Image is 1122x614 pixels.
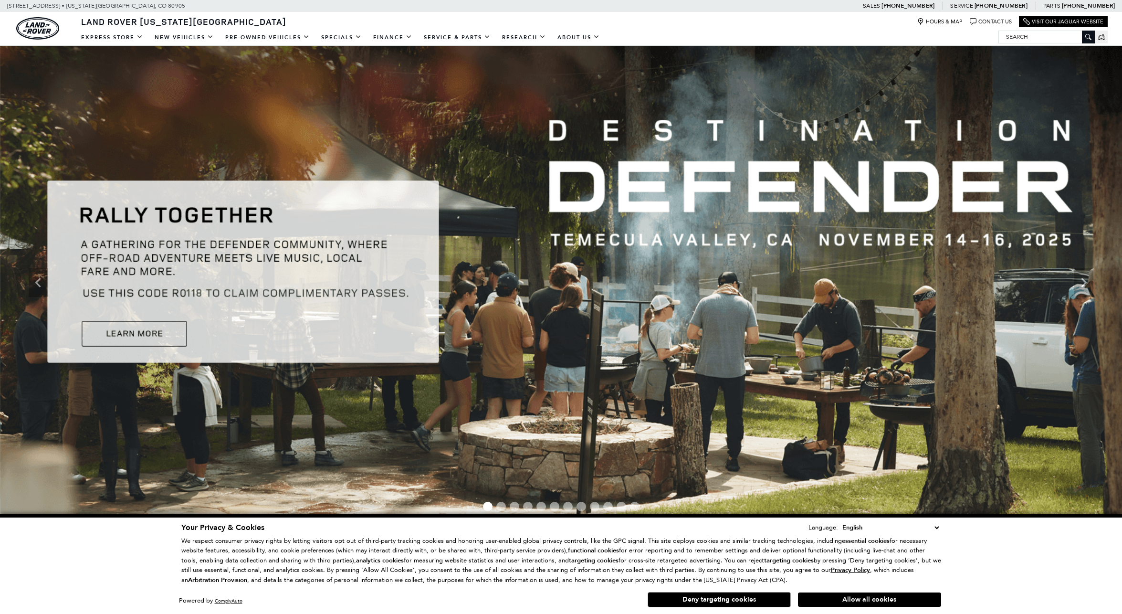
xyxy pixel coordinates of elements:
[367,29,418,46] a: Finance
[999,31,1094,42] input: Search
[577,502,586,511] span: Go to slide 8
[75,29,606,46] nav: Main Navigation
[630,502,640,511] span: Go to slide 12
[215,598,242,604] a: ComplyAuto
[181,522,264,533] span: Your Privacy & Cookies
[603,502,613,511] span: Go to slide 10
[496,502,506,511] span: Go to slide 2
[1074,268,1093,297] div: Next
[1062,2,1115,10] a: [PHONE_NUMBER]
[764,556,814,565] strong: targeting cookies
[975,2,1028,10] a: [PHONE_NUMBER]
[16,17,59,40] a: land-rover
[75,16,292,27] a: Land Rover [US_STATE][GEOGRAPHIC_DATA]
[950,2,973,9] span: Service
[798,593,941,607] button: Allow all cookies
[863,2,880,9] span: Sales
[648,592,791,607] button: Deny targeting cookies
[149,29,220,46] a: New Vehicles
[220,29,315,46] a: Pre-Owned Vehicles
[75,29,149,46] a: EXPRESS STORE
[563,502,573,511] span: Go to slide 7
[536,502,546,511] span: Go to slide 5
[590,502,599,511] span: Go to slide 9
[617,502,626,511] span: Go to slide 11
[7,2,185,9] a: [STREET_ADDRESS] • [US_STATE][GEOGRAPHIC_DATA], CO 80905
[29,268,48,297] div: Previous
[1023,18,1103,25] a: Visit Our Jaguar Website
[917,18,963,25] a: Hours & Map
[16,17,59,40] img: Land Rover
[496,29,552,46] a: Research
[179,598,242,604] div: Powered by
[81,16,286,27] span: Land Rover [US_STATE][GEOGRAPHIC_DATA]
[483,502,493,511] span: Go to slide 1
[188,576,247,584] strong: Arbitration Provision
[808,524,838,530] div: Language:
[840,522,941,533] select: Language Select
[881,2,934,10] a: [PHONE_NUMBER]
[568,546,619,555] strong: functional cookies
[356,556,404,565] strong: analytics cookies
[831,566,870,574] u: Privacy Policy
[510,502,519,511] span: Go to slide 3
[523,502,533,511] span: Go to slide 4
[418,29,496,46] a: Service & Parts
[181,536,941,585] p: We respect consumer privacy rights by letting visitors opt out of third-party tracking cookies an...
[550,502,559,511] span: Go to slide 6
[315,29,367,46] a: Specials
[842,537,890,545] strong: essential cookies
[970,18,1012,25] a: Contact Us
[552,29,606,46] a: About Us
[1043,2,1060,9] span: Parts
[831,566,870,573] a: Privacy Policy
[569,556,619,565] strong: targeting cookies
